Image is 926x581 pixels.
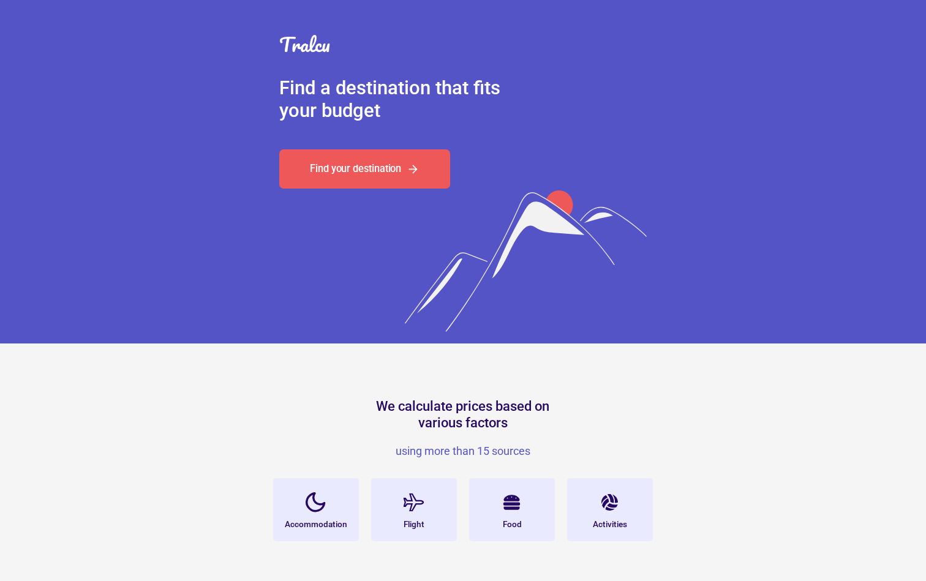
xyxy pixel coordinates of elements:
a: Find your destination [279,150,450,189]
div: Find a destination that fits your budget [279,77,521,122]
div: Flight [404,520,424,529]
div: Accommodation [285,520,347,529]
div: We calculate prices based on various factors [372,399,554,431]
div: using more than 15 sources [371,446,555,457]
div: Activities [593,520,627,529]
div: Food [503,520,522,529]
div: Find your destination [310,164,401,174]
a: Tralcu [279,31,330,58]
